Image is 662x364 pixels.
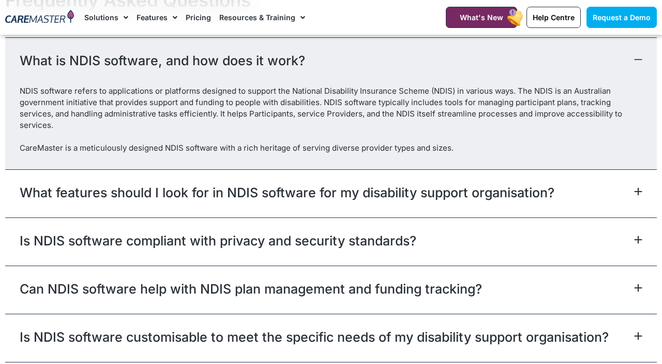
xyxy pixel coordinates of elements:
a: What is NDIS software, and how does it work? [20,51,305,70]
div: v 4.0.25 [29,17,51,25]
span: What's New [460,13,503,22]
img: tab_domain_overview_orange.svg [28,60,36,68]
a: Is NDIS software customisable to meet the specific needs of my disability support organisation? [20,328,609,346]
a: What features should I look for in NDIS software for my disability support organisation? [20,183,554,202]
img: website_grey.svg [17,27,25,35]
img: logo_orange.svg [17,17,25,25]
a: Help Centre [526,7,581,28]
div: What features should I look for in NDIS software for my disability support organisation? [5,169,657,217]
div: What is NDIS software, and how does it work? [5,37,657,85]
span: Help Centre [533,13,575,22]
div: What is NDIS software, and how does it work? [5,85,657,169]
a: Can NDIS software help with NDIS plan management and funding tracking? [20,280,482,298]
div: CareMaster is a meticulously designed NDIS software with a rich heritage of serving diverse provi... [20,142,642,154]
div: Is NDIS software compliant with privacy and security standards? [5,217,657,266]
div: NDIS software refers to applications or platforms designed to support the National Disability Ins... [20,85,642,131]
a: What's New [446,7,517,28]
div: Keywords by Traffic [114,61,174,68]
span: Request a Demo [593,13,651,22]
div: Is NDIS software customisable to meet the specific needs of my disability support organisation? [5,314,657,362]
a: Request a Demo [586,7,657,28]
img: CareMaster Logo [5,10,74,25]
div: Domain Overview [39,61,93,68]
div: Can NDIS software help with NDIS plan management and funding tracking? [5,266,657,314]
div: Domain: [DOMAIN_NAME] [27,27,114,35]
img: tab_keywords_by_traffic_grey.svg [103,60,111,68]
a: Is NDIS software compliant with privacy and security standards? [20,231,416,250]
